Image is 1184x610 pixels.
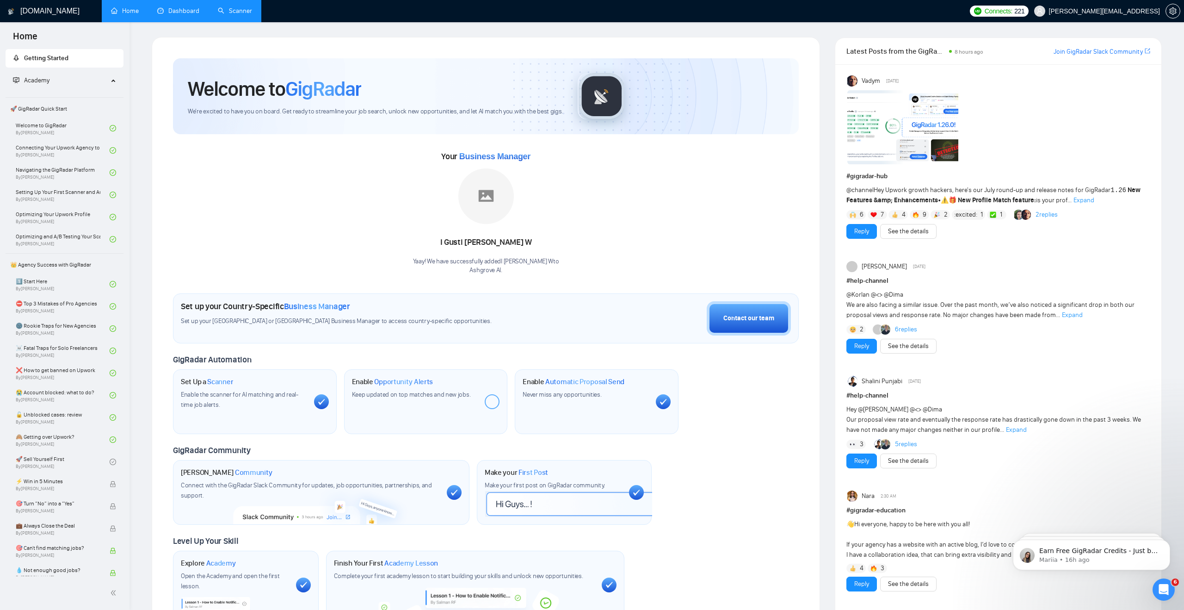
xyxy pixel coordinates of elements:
span: ⚠️ [941,196,949,204]
img: placeholder.png [458,168,514,224]
span: Expand [1062,311,1083,319]
span: :excited: [954,210,977,220]
span: Hi everyone, happy to be here with you all! If your agency has a website with an active blog, I’d... [846,520,1033,559]
a: See the details [888,456,929,466]
span: Scanner [207,377,233,386]
img: 👍 [850,565,856,572]
img: 👍 [892,212,898,218]
span: 6 [860,210,863,219]
span: 1 [1000,210,1002,219]
img: 🙌 [850,212,856,218]
span: check-circle [110,147,116,154]
span: lock [110,525,116,532]
h1: Enable [523,377,624,386]
li: Getting Started [6,49,123,68]
a: 2replies [1036,210,1058,219]
span: Connects: [985,6,1012,16]
span: Business Manager [284,301,350,311]
a: 🌚 Rookie Traps for New AgenciesBy[PERSON_NAME] [16,318,110,339]
span: check-circle [110,459,116,465]
h1: # help-channel [846,391,1150,401]
span: By [PERSON_NAME] [16,486,100,492]
a: dashboardDashboard [157,7,199,15]
span: Enable the scanner for AI matching and real-time job alerts. [181,391,298,409]
span: 221 [1014,6,1024,16]
img: logo [8,4,14,19]
span: [DATE] [913,262,925,271]
span: 6 [1172,579,1179,586]
iframe: Intercom live chat [1153,579,1175,601]
img: Nara [847,491,858,502]
span: GigRadar Automation [173,355,251,365]
span: Complete your first academy lesson to start building your skills and unlock new opportunities. [334,572,583,580]
span: Your [441,151,530,162]
a: See the details [888,579,929,589]
span: 🎯 Can't find matching jobs? [16,543,100,553]
span: Academy Lesson [384,559,438,568]
img: Shalini Punjabi [874,439,884,449]
span: By [PERSON_NAME] [16,508,100,514]
span: Academy [13,76,49,84]
span: check-circle [110,370,116,376]
a: 5replies [895,440,917,449]
a: Reply [854,341,869,351]
h1: # help-channel [846,276,1150,286]
span: Never miss any opportunities. [523,391,601,398]
span: Community [235,468,272,477]
code: 1.26 [1110,187,1126,194]
p: Ashgrove AI . [413,266,559,275]
img: 🥺 [850,326,856,333]
span: Hey Upwork growth hackers, here's our July round-up and release notes for GigRadar • is your prof... [846,186,1141,204]
span: 🎯 Turn “No” into a “Yes” [16,499,100,508]
span: fund-projection-screen [13,77,19,83]
img: 🔥 [913,212,919,218]
h1: Make your [485,468,548,477]
a: Join GigRadar Slack Community [1054,47,1143,57]
span: user [1036,8,1043,14]
span: check-circle [110,192,116,198]
span: lock [110,548,116,554]
div: I Gusti [PERSON_NAME] W [413,235,559,250]
span: [DATE] [908,377,921,386]
span: Expand [1073,196,1094,204]
span: 2 [944,210,948,219]
span: Getting Started [24,54,68,62]
img: slackcommunity-bg.png [233,482,410,524]
span: 💼 Always Close the Deal [16,521,100,530]
h1: Finish Your First [334,559,438,568]
a: Navigating the GigRadar PlatformBy[PERSON_NAME] [16,162,110,183]
span: check-circle [110,125,116,131]
img: Shalini Punjabi [847,376,858,387]
img: ❤️ [870,212,877,218]
img: Viktor Ostashevskyi [881,324,891,335]
button: Reply [846,339,877,354]
span: check-circle [110,169,116,176]
a: ☠️ Fatal Traps for Solo FreelancersBy[PERSON_NAME] [16,341,110,361]
h1: # gigradar-hub [846,171,1150,181]
a: Optimizing Your Upwork ProfileBy[PERSON_NAME] [16,207,110,227]
h1: Set Up a [181,377,233,386]
a: Reply [854,579,869,589]
button: See the details [880,224,937,239]
span: Home [6,30,45,49]
span: Connect with the GigRadar Slack Community for updates, job opportunities, partnerships, and support. [181,481,432,499]
span: @channel [846,186,874,194]
a: 🚀 Sell Yourself FirstBy[PERSON_NAME] [16,452,110,472]
img: Vadym [847,75,858,87]
span: lock [110,481,116,487]
img: 👀 [850,441,856,448]
span: GigRadar [285,76,361,101]
span: Open the Academy and open the first lesson. [181,572,280,590]
span: check-circle [110,392,116,398]
button: Reply [846,577,877,591]
span: check-circle [110,236,116,243]
img: 🎉 [934,212,940,218]
span: Nara [862,491,875,501]
a: setting [1165,7,1180,15]
button: See the details [880,454,937,468]
a: Setting Up Your First Scanner and Auto-BidderBy[PERSON_NAME] [16,185,110,205]
span: First Post [518,468,548,477]
a: ❌ How to get banned on UpworkBy[PERSON_NAME] [16,363,110,383]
